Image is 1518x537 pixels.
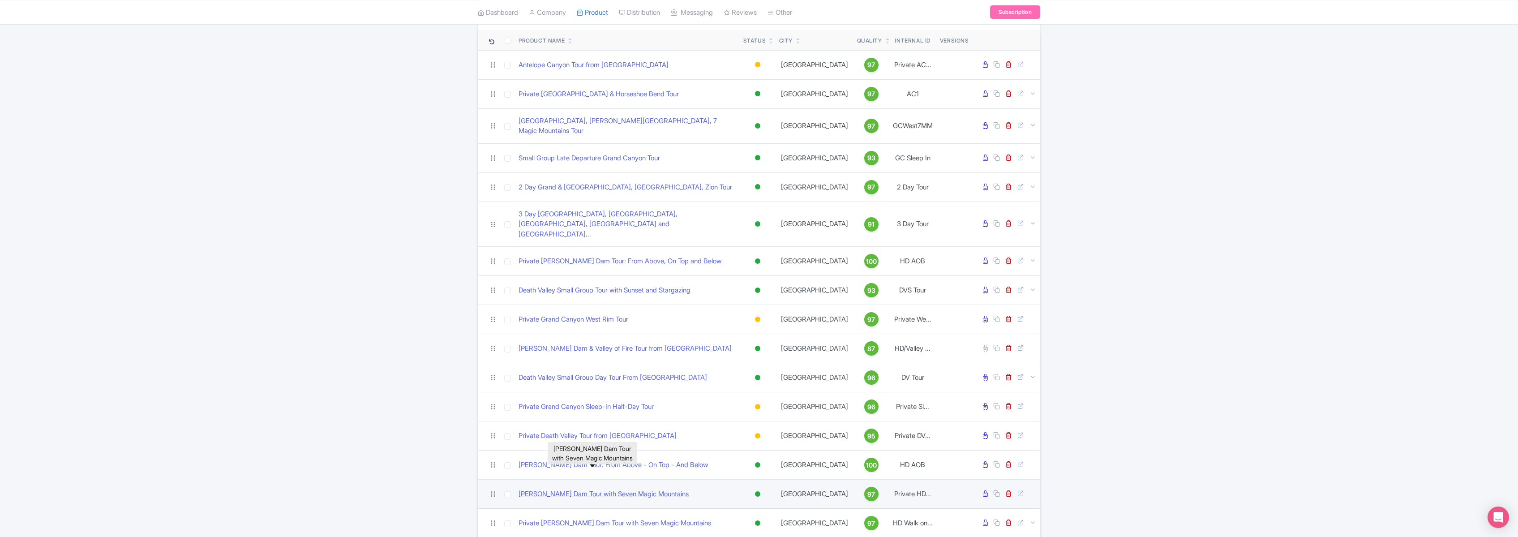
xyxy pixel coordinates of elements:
[889,276,936,305] td: DVS Tour
[857,370,886,385] a: 96
[857,37,882,45] div: Quality
[519,285,690,296] a: Death Valley Small Group Tour with Sunset and Stargazing
[776,392,853,421] td: [GEOGRAPHIC_DATA]
[889,143,936,172] td: GC Sleep In
[889,247,936,276] td: HD AOB
[867,153,875,163] span: 93
[857,312,886,326] a: 97
[753,284,762,297] div: Active
[753,255,762,268] div: Active
[519,153,660,163] a: Small Group Late Departure Grand Canyon Tour
[519,116,736,136] a: [GEOGRAPHIC_DATA], [PERSON_NAME][GEOGRAPHIC_DATA], 7 Magic Mountains Tour
[753,313,762,326] div: Building
[889,334,936,363] td: HD/Valley ...
[889,451,936,480] td: HD AOB
[889,172,936,202] td: 2 Day Tour
[519,460,708,470] a: [PERSON_NAME] Dam Tour: From Above - On Top - And Below
[753,517,762,530] div: Active
[776,247,853,276] td: [GEOGRAPHIC_DATA]
[519,256,722,266] a: Private [PERSON_NAME] Dam Tour: From Above, On Top and Below
[867,182,875,192] span: 97
[857,180,886,194] a: 97
[867,344,875,354] span: 87
[753,87,762,100] div: Active
[857,516,886,530] a: 97
[753,459,762,472] div: Active
[776,276,853,305] td: [GEOGRAPHIC_DATA]
[889,108,936,143] td: GCWest7MM
[857,400,886,414] a: 96
[519,518,711,528] a: Private [PERSON_NAME] Dam Tour with Seven Magic Mountains
[776,143,853,172] td: [GEOGRAPHIC_DATA]
[548,442,637,464] div: [PERSON_NAME] Dam Tour with Seven Magic Mountains
[857,429,886,443] a: 95
[868,219,875,229] span: 91
[867,431,875,441] span: 95
[519,373,707,383] a: Death Valley Small Group Day Tour From [GEOGRAPHIC_DATA]
[519,489,689,499] a: [PERSON_NAME] Dam Tour with Seven Magic Mountains
[867,402,875,412] span: 96
[867,89,875,99] span: 97
[753,342,762,355] div: Active
[776,451,853,480] td: [GEOGRAPHIC_DATA]
[889,30,936,51] th: Internal ID
[753,180,762,193] div: Active
[857,341,886,356] a: 87
[867,315,875,325] span: 97
[776,334,853,363] td: [GEOGRAPHIC_DATA]
[753,488,762,501] div: Active
[776,202,853,247] td: [GEOGRAPHIC_DATA]
[753,400,762,413] div: Building
[867,286,875,296] span: 93
[779,37,793,45] div: City
[776,79,853,108] td: [GEOGRAPHIC_DATA]
[936,30,973,51] th: Versions
[867,60,875,70] span: 97
[857,119,886,133] a: 97
[889,202,936,247] td: 3 Day Tour
[889,305,936,334] td: Private We...
[889,480,936,509] td: Private HD...
[776,172,853,202] td: [GEOGRAPHIC_DATA]
[867,490,875,499] span: 97
[776,108,853,143] td: [GEOGRAPHIC_DATA]
[743,37,766,45] div: Status
[867,373,875,383] span: 96
[753,120,762,133] div: Active
[889,421,936,451] td: Private DV...
[519,182,732,193] a: 2 Day Grand & [GEOGRAPHIC_DATA], [GEOGRAPHIC_DATA], Zion Tour
[889,50,936,79] td: Private AC...
[753,151,762,164] div: Active
[519,314,628,325] a: Private Grand Canyon West Rim Tour
[519,431,677,441] a: Private Death Valley Tour from [GEOGRAPHIC_DATA]
[889,79,936,108] td: AC1
[776,50,853,79] td: [GEOGRAPHIC_DATA]
[519,344,732,354] a: [PERSON_NAME] Dam & Valley of Fire Tour from [GEOGRAPHIC_DATA]
[519,60,669,70] a: Antelope Canyon Tour from [GEOGRAPHIC_DATA]
[857,283,886,297] a: 93
[776,305,853,334] td: [GEOGRAPHIC_DATA]
[990,5,1040,19] a: Subscription
[776,480,853,509] td: [GEOGRAPHIC_DATA]
[753,218,762,231] div: Active
[866,460,877,470] span: 100
[857,87,886,101] a: 97
[867,121,875,131] span: 97
[857,151,886,165] a: 93
[776,363,853,392] td: [GEOGRAPHIC_DATA]
[857,487,886,501] a: 97
[866,257,877,266] span: 100
[753,371,762,384] div: Active
[1488,507,1509,528] div: Open Intercom Messenger
[753,58,762,71] div: Building
[519,402,654,412] a: Private Grand Canyon Sleep-In Half-Day Tour
[857,58,886,72] a: 97
[753,430,762,442] div: Building
[867,519,875,528] span: 97
[519,89,679,99] a: Private [GEOGRAPHIC_DATA] & Horseshoe Bend Tour
[519,37,565,45] div: Product Name
[857,217,886,232] a: 91
[857,254,886,268] a: 100
[889,363,936,392] td: DV Tour
[519,209,736,240] a: 3 Day [GEOGRAPHIC_DATA], [GEOGRAPHIC_DATA], [GEOGRAPHIC_DATA], [GEOGRAPHIC_DATA] and [GEOGRAPHIC_...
